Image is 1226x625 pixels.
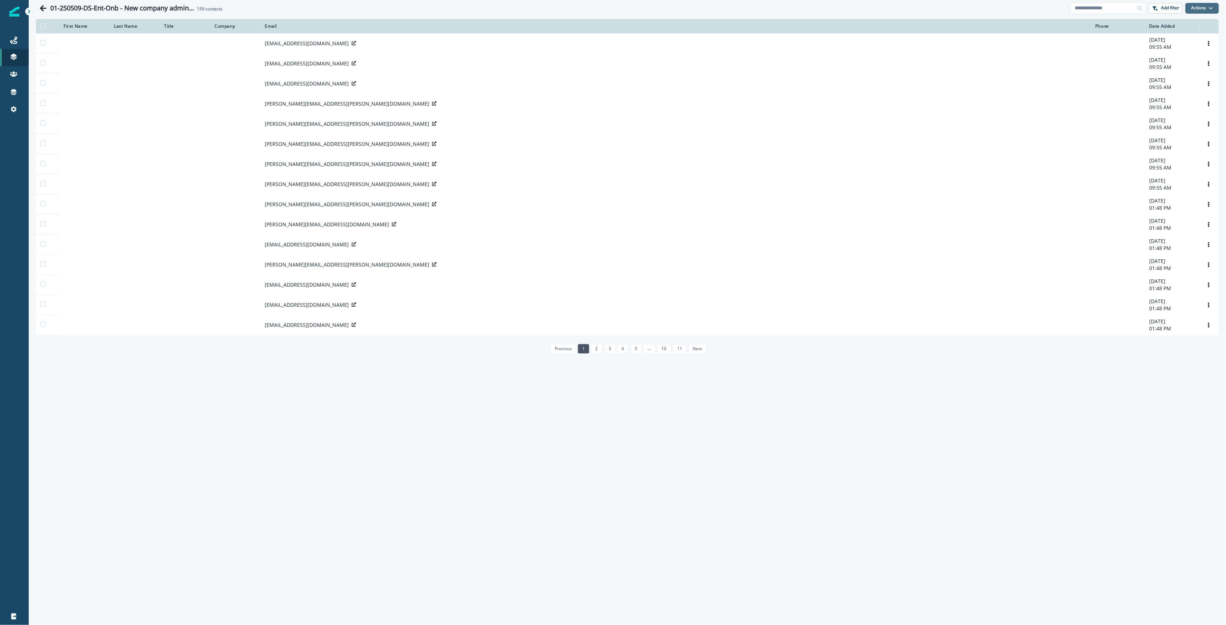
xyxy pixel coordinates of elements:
[214,23,256,29] div: Company
[1149,56,1194,64] p: [DATE]
[1149,197,1194,204] p: [DATE]
[1149,224,1194,232] p: 01:48 PM
[265,221,389,228] p: [PERSON_NAME][EMAIL_ADDRESS][DOMAIN_NAME]
[265,181,429,188] p: [PERSON_NAME][EMAIL_ADDRESS][PERSON_NAME][DOMAIN_NAME]
[265,140,429,148] p: [PERSON_NAME][EMAIL_ADDRESS][PERSON_NAME][DOMAIN_NAME]
[1149,64,1194,71] p: 09:55 AM
[265,261,429,268] p: [PERSON_NAME][EMAIL_ADDRESS][PERSON_NAME][DOMAIN_NAME]
[1149,36,1194,43] p: [DATE]
[688,344,706,353] a: Next page
[1149,278,1194,285] p: [DATE]
[1149,23,1194,29] div: Date Added
[265,23,1087,29] div: Email
[265,161,429,168] p: [PERSON_NAME][EMAIL_ADDRESS][PERSON_NAME][DOMAIN_NAME]
[1203,98,1215,109] button: Options
[1203,219,1215,230] button: Options
[50,4,194,12] h1: 01-250509-DS-Ent-Onb - New company admin notification - Audience list
[265,80,349,87] p: [EMAIL_ADDRESS][DOMAIN_NAME]
[9,6,19,17] img: Inflection
[1149,104,1194,111] p: 09:55 AM
[1149,298,1194,305] p: [DATE]
[673,344,686,353] a: Page 11
[1203,139,1215,149] button: Options
[265,100,429,107] p: [PERSON_NAME][EMAIL_ADDRESS][PERSON_NAME][DOMAIN_NAME]
[164,23,206,29] div: Title
[630,344,642,353] a: Page 5
[1185,3,1219,14] button: Actions
[1203,300,1215,310] button: Options
[604,344,615,353] a: Page 3
[265,321,349,329] p: [EMAIL_ADDRESS][DOMAIN_NAME]
[1149,265,1194,272] p: 01:48 PM
[1149,124,1194,131] p: 09:55 AM
[36,1,50,15] button: Go back
[1149,164,1194,171] p: 09:55 AM
[1203,279,1215,290] button: Options
[265,120,429,128] p: [PERSON_NAME][EMAIL_ADDRESS][PERSON_NAME][DOMAIN_NAME]
[1149,258,1194,265] p: [DATE]
[1149,318,1194,325] p: [DATE]
[265,301,349,309] p: [EMAIL_ADDRESS][DOMAIN_NAME]
[1149,245,1194,252] p: 01:48 PM
[1203,320,1215,330] button: Options
[578,344,589,353] a: Page 1 is your current page
[657,344,671,353] a: Page 10
[1149,237,1194,245] p: [DATE]
[643,344,655,353] a: Jump forward
[265,281,349,288] p: [EMAIL_ADDRESS][DOMAIN_NAME]
[1203,78,1215,89] button: Options
[265,241,349,248] p: [EMAIL_ADDRESS][DOMAIN_NAME]
[197,6,222,11] h2: contacts
[1203,179,1215,190] button: Options
[1203,239,1215,250] button: Options
[1203,38,1215,49] button: Options
[114,23,156,29] div: Last Name
[1149,325,1194,332] p: 01:48 PM
[1203,259,1215,270] button: Options
[1149,157,1194,164] p: [DATE]
[1149,84,1194,91] p: 09:55 AM
[617,344,628,353] a: Page 4
[1161,5,1179,10] p: Add filter
[1148,3,1183,14] button: Add filter
[1149,305,1194,312] p: 01:48 PM
[1149,177,1194,184] p: [DATE]
[265,40,349,47] p: [EMAIL_ADDRESS][DOMAIN_NAME]
[1203,58,1215,69] button: Options
[549,344,707,353] ul: Pagination
[591,344,602,353] a: Page 2
[1203,119,1215,129] button: Options
[1149,117,1194,124] p: [DATE]
[265,201,429,208] p: [PERSON_NAME][EMAIL_ADDRESS][PERSON_NAME][DOMAIN_NAME]
[265,60,349,67] p: [EMAIL_ADDRESS][DOMAIN_NAME]
[1095,23,1141,29] div: Phone
[64,23,105,29] div: First Name
[1149,77,1194,84] p: [DATE]
[1149,184,1194,191] p: 09:55 AM
[1149,144,1194,151] p: 09:55 AM
[1149,137,1194,144] p: [DATE]
[1149,97,1194,104] p: [DATE]
[1203,159,1215,170] button: Options
[1149,217,1194,224] p: [DATE]
[1149,204,1194,212] p: 01:48 PM
[1149,285,1194,292] p: 01:48 PM
[1203,199,1215,210] button: Options
[197,6,204,12] span: 159
[1149,43,1194,51] p: 09:55 AM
